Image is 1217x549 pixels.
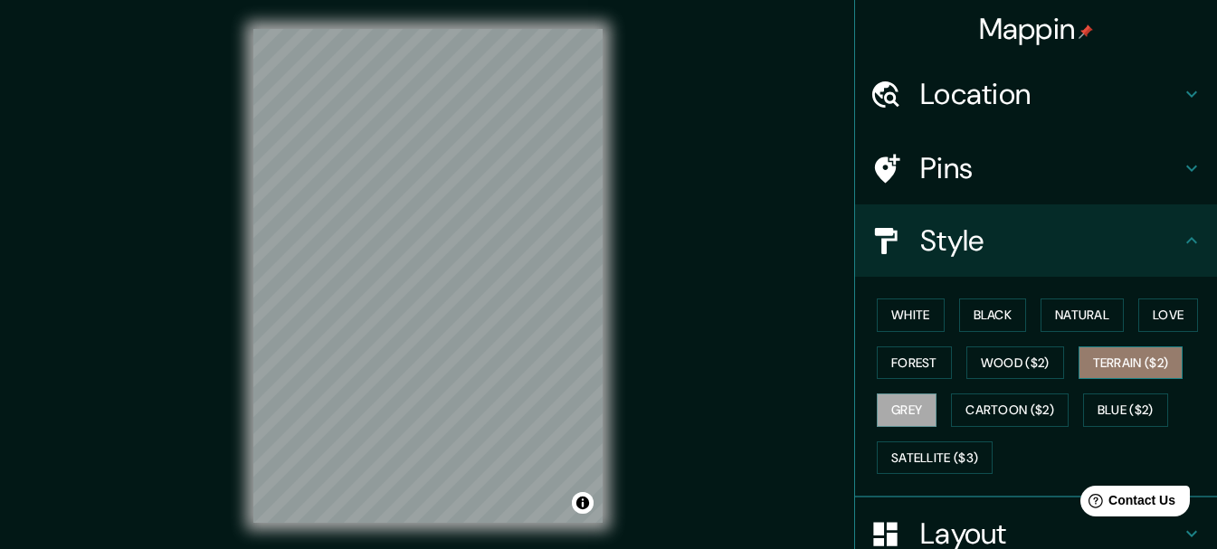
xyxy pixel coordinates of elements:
[1079,24,1093,39] img: pin-icon.png
[959,298,1027,332] button: Black
[979,11,1094,47] h4: Mappin
[920,76,1181,112] h4: Location
[920,222,1181,259] h4: Style
[877,346,952,380] button: Forest
[1079,346,1184,380] button: Terrain ($2)
[1056,478,1197,529] iframe: Help widget launcher
[855,58,1217,130] div: Location
[855,132,1217,204] div: Pins
[966,346,1064,380] button: Wood ($2)
[1138,298,1198,332] button: Love
[1041,298,1124,332] button: Natural
[877,393,937,427] button: Grey
[877,441,993,475] button: Satellite ($3)
[951,393,1069,427] button: Cartoon ($2)
[1083,393,1168,427] button: Blue ($2)
[572,492,594,514] button: Toggle attribution
[920,150,1181,186] h4: Pins
[877,298,945,332] button: White
[253,29,603,523] canvas: Map
[855,204,1217,277] div: Style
